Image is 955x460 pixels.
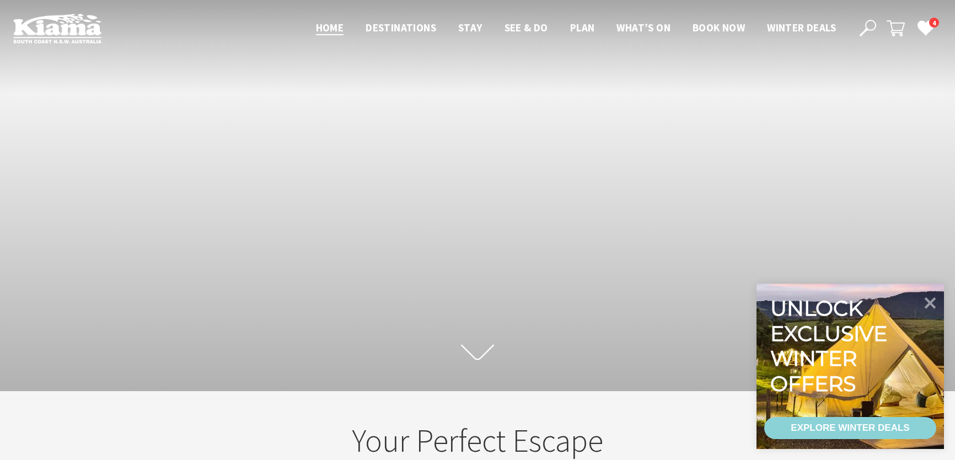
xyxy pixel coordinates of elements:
span: Plan [570,21,595,34]
a: 4 [917,19,933,36]
a: EXPLORE WINTER DEALS [764,417,936,439]
span: 4 [929,18,939,28]
span: Book now [693,21,745,34]
span: Home [316,21,344,34]
div: Unlock exclusive winter offers [770,296,892,396]
span: See & Do [505,21,548,34]
span: Destinations [366,21,436,34]
span: Winter Deals [767,21,836,34]
span: What’s On [616,21,670,34]
nav: Main Menu [305,19,847,37]
img: Kiama Logo [13,13,101,44]
span: Stay [458,21,482,34]
div: EXPLORE WINTER DEALS [791,417,909,439]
